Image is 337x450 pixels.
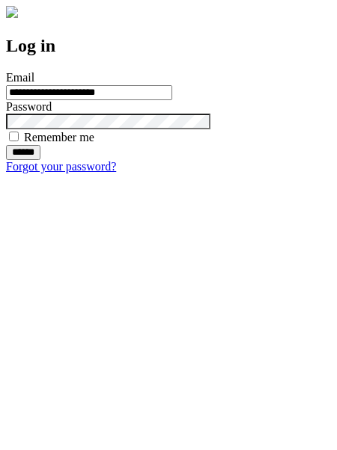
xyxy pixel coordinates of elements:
label: Remember me [24,131,94,144]
img: logo-4e3dc11c47720685a147b03b5a06dd966a58ff35d612b21f08c02c0306f2b779.png [6,6,18,18]
label: Password [6,100,52,113]
a: Forgot your password? [6,160,116,173]
label: Email [6,71,34,84]
h2: Log in [6,36,331,56]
